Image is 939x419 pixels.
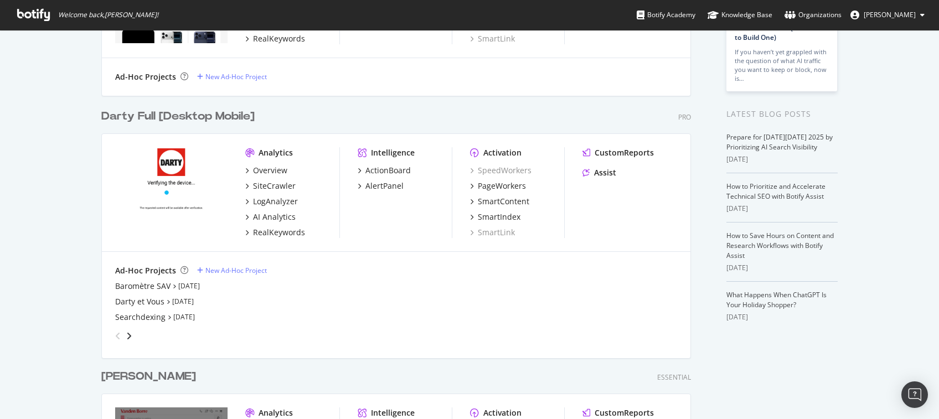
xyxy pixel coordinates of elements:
[253,227,305,238] div: RealKeywords
[594,167,616,178] div: Assist
[115,281,171,292] a: Baromètre SAV
[582,167,616,178] a: Assist
[253,211,296,223] div: AI Analytics
[483,407,522,418] div: Activation
[245,227,305,238] a: RealKeywords
[178,281,200,291] a: [DATE]
[726,231,834,260] a: How to Save Hours on Content and Research Workflows with Botify Assist
[842,6,933,24] button: [PERSON_NAME]
[735,48,829,83] div: If you haven’t yet grappled with the question of what AI traffic you want to keep or block, now is…
[115,296,164,307] a: Darty et Vous
[101,108,259,125] a: Darty Full [Desktop Mobile]
[253,180,296,192] div: SiteCrawler
[785,9,842,20] div: Organizations
[101,369,200,385] a: [PERSON_NAME]
[365,180,404,192] div: AlertPanel
[726,204,838,214] div: [DATE]
[864,10,916,19] span: David Braconnier
[726,182,826,201] a: How to Prioritize and Accelerate Technical SEO with Botify Assist
[111,327,125,345] div: angle-left
[253,196,298,207] div: LogAnalyzer
[726,312,838,322] div: [DATE]
[657,373,691,382] div: Essential
[173,312,195,322] a: [DATE]
[245,33,305,44] a: RealKeywords
[245,196,298,207] a: LogAnalyzer
[115,312,166,323] a: Searchdexing
[726,290,827,309] a: What Happens When ChatGPT Is Your Holiday Shopper?
[197,72,267,81] a: New Ad-Hoc Project
[470,196,529,207] a: SmartContent
[197,266,267,275] a: New Ad-Hoc Project
[245,180,296,192] a: SiteCrawler
[259,147,293,158] div: Analytics
[259,407,293,418] div: Analytics
[115,71,176,82] div: Ad-Hoc Projects
[582,147,654,158] a: CustomReports
[478,180,526,192] div: PageWorkers
[101,369,196,385] div: [PERSON_NAME]
[115,147,228,237] img: www.darty.com/
[358,165,411,176] a: ActionBoard
[478,196,529,207] div: SmartContent
[205,72,267,81] div: New Ad-Hoc Project
[595,407,654,418] div: CustomReports
[470,165,532,176] a: SpeedWorkers
[637,9,695,20] div: Botify Academy
[58,11,158,19] span: Welcome back, [PERSON_NAME] !
[253,33,305,44] div: RealKeywords
[483,147,522,158] div: Activation
[901,381,928,408] div: Open Intercom Messenger
[245,211,296,223] a: AI Analytics
[371,147,415,158] div: Intelligence
[595,147,654,158] div: CustomReports
[478,211,520,223] div: SmartIndex
[115,265,176,276] div: Ad-Hoc Projects
[470,180,526,192] a: PageWorkers
[726,154,838,164] div: [DATE]
[253,165,287,176] div: Overview
[172,297,194,306] a: [DATE]
[470,33,515,44] a: SmartLink
[358,180,404,192] a: AlertPanel
[125,330,133,342] div: angle-right
[365,165,411,176] div: ActionBoard
[726,132,833,152] a: Prepare for [DATE][DATE] 2025 by Prioritizing AI Search Visibility
[371,407,415,418] div: Intelligence
[470,211,520,223] a: SmartIndex
[470,227,515,238] a: SmartLink
[101,108,255,125] div: Darty Full [Desktop Mobile]
[245,165,287,176] a: Overview
[582,407,654,418] a: CustomReports
[205,266,267,275] div: New Ad-Hoc Project
[708,9,772,20] div: Knowledge Base
[726,108,838,120] div: Latest Blog Posts
[726,263,838,273] div: [DATE]
[678,112,691,122] div: Pro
